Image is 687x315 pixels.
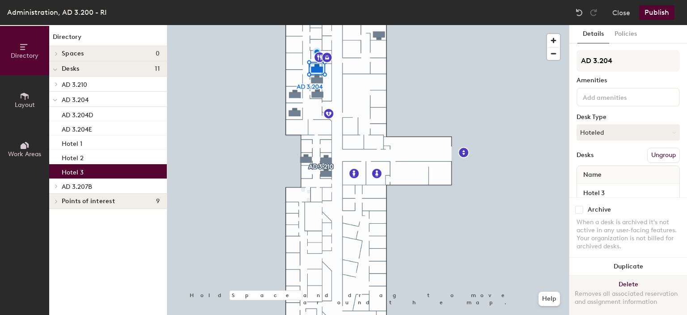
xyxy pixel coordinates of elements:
p: AD 3.204D [62,109,93,119]
input: Unnamed desk [579,187,678,199]
button: Policies [609,25,642,43]
div: Archive [588,206,611,213]
span: 0 [156,50,160,57]
img: Redo [589,8,598,17]
div: Amenities [577,77,680,84]
span: Name [579,167,606,183]
h1: Directory [49,32,167,46]
span: Spaces [62,50,84,57]
span: Points of interest [62,198,115,205]
button: Close [612,5,630,20]
div: Desks [577,152,594,159]
div: Desk Type [577,114,680,121]
div: When a desk is archived it's not active in any user-facing features. Your organization is not bil... [577,218,680,251]
span: 11 [155,65,160,72]
p: AD 3.204E [62,123,92,133]
button: Help [539,292,560,306]
p: Hotel 3 [62,166,84,176]
span: 9 [156,198,160,205]
button: Details [577,25,609,43]
div: Administration, AD 3.200 - RI [7,7,107,18]
span: AD 3.210 [62,81,87,89]
span: Desks [62,65,79,72]
span: Directory [11,52,38,60]
div: Removes all associated reservation and assignment information [575,290,682,306]
button: DeleteRemoves all associated reservation and assignment information [569,276,687,315]
img: Undo [575,8,584,17]
input: Add amenities [581,91,662,102]
button: Hoteled [577,124,680,140]
p: Hotel 1 [62,137,82,148]
p: Hotel 2 [62,152,84,162]
button: Duplicate [569,258,687,276]
span: AD 3.204 [62,96,89,104]
button: Publish [639,5,674,20]
span: Layout [15,101,35,109]
button: Ungroup [647,148,680,163]
span: Work Areas [8,150,41,158]
span: AD 3.207B [62,183,92,191]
